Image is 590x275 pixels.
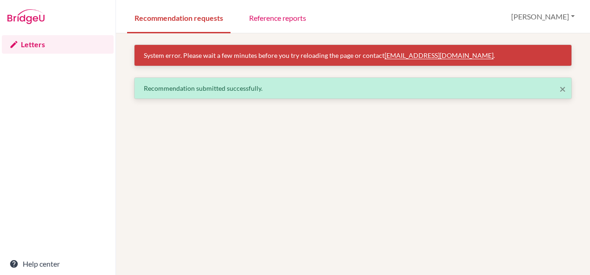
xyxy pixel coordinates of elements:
button: [PERSON_NAME] [507,8,579,25]
div: System error. Please wait a few minutes before you try reloading the page or contact . [144,50,562,60]
div: Recommendation submitted successfully. [144,83,562,93]
button: Close [559,83,566,94]
a: [EMAIL_ADDRESS][DOMAIN_NAME] [385,51,494,59]
a: Help center [2,255,114,273]
a: Recommendation requests [127,1,231,33]
span: × [559,82,566,95]
img: Bridge-U [7,9,45,24]
a: Letters [2,35,114,54]
a: Reference reports [242,1,314,33]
